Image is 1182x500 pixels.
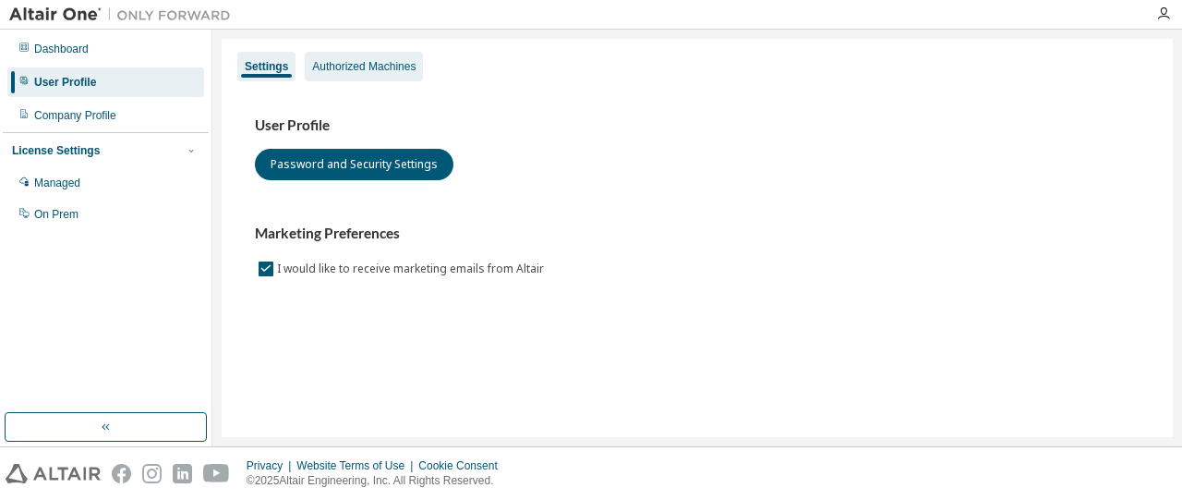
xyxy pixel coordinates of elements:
h3: Marketing Preferences [255,225,1140,243]
label: I would like to receive marketing emails from Altair [277,258,548,280]
div: Website Terms of Use [296,458,418,473]
button: Password and Security Settings [255,149,453,180]
h3: User Profile [255,116,1140,135]
div: Managed [34,176,80,190]
div: User Profile [34,75,96,90]
div: On Prem [34,207,78,222]
img: youtube.svg [203,464,230,483]
img: Altair One [9,6,240,24]
div: Privacy [247,458,296,473]
img: linkedin.svg [173,464,192,483]
img: instagram.svg [142,464,162,483]
div: Cookie Consent [418,458,508,473]
div: Authorized Machines [312,59,416,74]
img: facebook.svg [112,464,131,483]
p: © 2025 Altair Engineering, Inc. All Rights Reserved. [247,473,509,489]
div: Company Profile [34,108,116,123]
div: Dashboard [34,42,89,56]
div: License Settings [12,143,100,158]
div: Settings [245,59,288,74]
img: altair_logo.svg [6,464,101,483]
